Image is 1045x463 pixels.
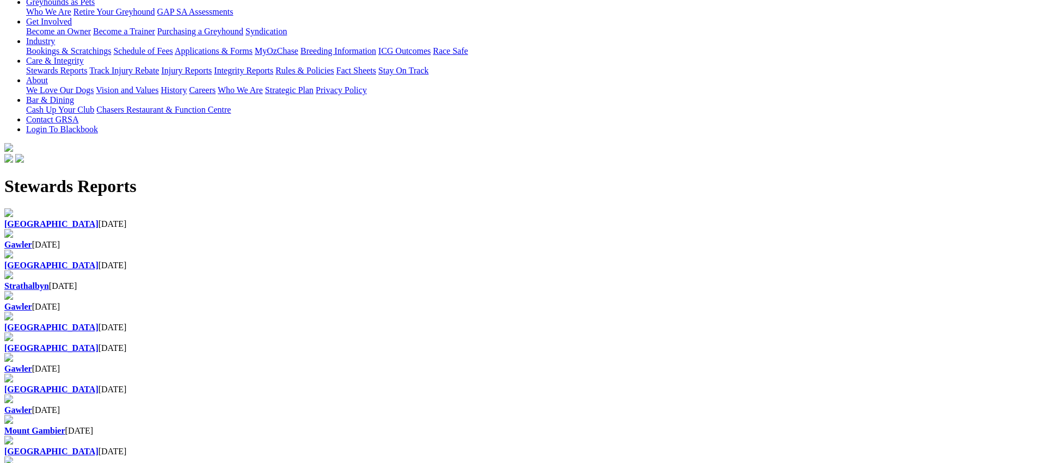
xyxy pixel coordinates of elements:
[4,364,32,373] a: Gawler
[4,240,32,249] a: Gawler
[73,7,155,16] a: Retire Your Greyhound
[4,353,13,362] img: file-red.svg
[4,394,13,403] img: file-red.svg
[245,27,287,36] a: Syndication
[378,46,431,55] a: ICG Outcomes
[4,426,1041,436] div: [DATE]
[4,219,1041,229] div: [DATE]
[26,105,1041,115] div: Bar & Dining
[26,46,1041,56] div: Industry
[4,332,13,341] img: file-red.svg
[26,27,1041,36] div: Get Involved
[4,229,13,238] img: file-red.svg
[4,154,13,163] img: facebook.svg
[4,281,49,291] a: Strathalbyn
[26,7,71,16] a: Who We Are
[189,85,216,95] a: Careers
[26,56,84,65] a: Care & Integrity
[4,302,1041,312] div: [DATE]
[4,208,13,217] img: file-red.svg
[157,27,243,36] a: Purchasing a Greyhound
[378,66,428,75] a: Stay On Track
[26,125,98,134] a: Login To Blackbook
[4,302,32,311] a: Gawler
[26,27,91,36] a: Become an Owner
[4,374,13,382] img: file-red.svg
[218,85,263,95] a: Who We Are
[26,66,1041,76] div: Care & Integrity
[300,46,376,55] a: Breeding Information
[214,66,273,75] a: Integrity Reports
[4,447,1041,456] div: [DATE]
[26,105,94,114] a: Cash Up Your Club
[4,143,13,152] img: logo-grsa-white.png
[4,291,13,300] img: file-red.svg
[4,343,1041,353] div: [DATE]
[4,415,13,424] img: file-red.svg
[4,385,1041,394] div: [DATE]
[265,85,313,95] a: Strategic Plan
[26,85,94,95] a: We Love Our Dogs
[4,405,32,415] a: Gawler
[4,323,1041,332] div: [DATE]
[15,154,24,163] img: twitter.svg
[161,85,187,95] a: History
[4,176,1041,196] h1: Stewards Reports
[157,7,233,16] a: GAP SA Assessments
[96,105,231,114] a: Chasers Restaurant & Function Centre
[4,261,99,270] a: [GEOGRAPHIC_DATA]
[4,240,1041,250] div: [DATE]
[113,46,173,55] a: Schedule of Fees
[4,343,99,353] a: [GEOGRAPHIC_DATA]
[26,36,55,46] a: Industry
[4,385,99,394] a: [GEOGRAPHIC_DATA]
[316,85,367,95] a: Privacy Policy
[26,66,87,75] a: Stewards Reports
[4,447,99,456] a: [GEOGRAPHIC_DATA]
[4,323,99,332] a: [GEOGRAPHIC_DATA]
[433,46,468,55] a: Race Safe
[4,219,99,229] a: [GEOGRAPHIC_DATA]
[161,66,212,75] a: Injury Reports
[4,270,13,279] img: file-red.svg
[336,66,376,75] a: Fact Sheets
[96,85,158,95] a: Vision and Values
[26,115,78,124] a: Contact GRSA
[4,261,1041,270] div: [DATE]
[26,46,111,55] a: Bookings & Scratchings
[26,17,72,26] a: Get Involved
[275,66,334,75] a: Rules & Policies
[4,405,1041,415] div: [DATE]
[255,46,298,55] a: MyOzChase
[26,95,74,104] a: Bar & Dining
[26,76,48,85] a: About
[4,364,1041,374] div: [DATE]
[4,312,13,320] img: file-red.svg
[93,27,155,36] a: Become a Trainer
[26,7,1041,17] div: Greyhounds as Pets
[89,66,159,75] a: Track Injury Rebate
[26,85,1041,95] div: About
[4,281,1041,291] div: [DATE]
[4,426,65,435] a: Mount Gambier
[175,46,253,55] a: Applications & Forms
[4,250,13,258] img: file-red.svg
[4,436,13,445] img: file-red.svg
